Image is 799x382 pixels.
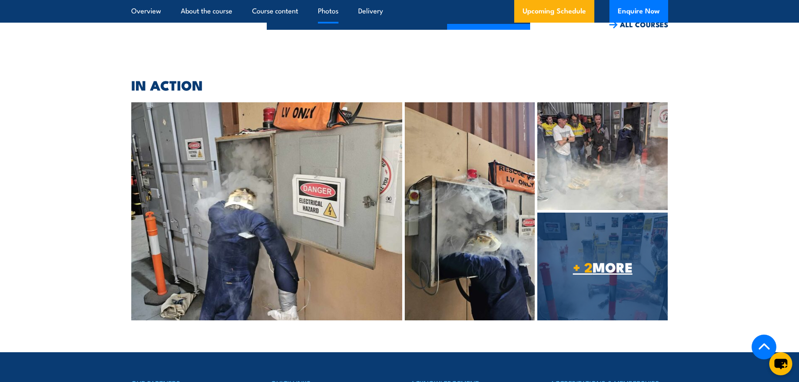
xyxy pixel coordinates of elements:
a: ALL COURSES [609,20,668,29]
img: Low Voltage Rescue and Provide CPR TRAINING [131,102,403,320]
strong: + 2 [573,256,593,277]
img: Low Voltage Rescue and Provide CPR TRAINING [405,102,535,320]
a: COURSE DETAILS [447,24,530,46]
button: chat-button [769,352,792,375]
span: MORE [537,261,668,273]
a: + 2MORE [537,213,668,320]
h2: IN ACTION [131,79,668,91]
img: Low Voltage Rescue and Provide CPR TRAINING [537,102,668,210]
